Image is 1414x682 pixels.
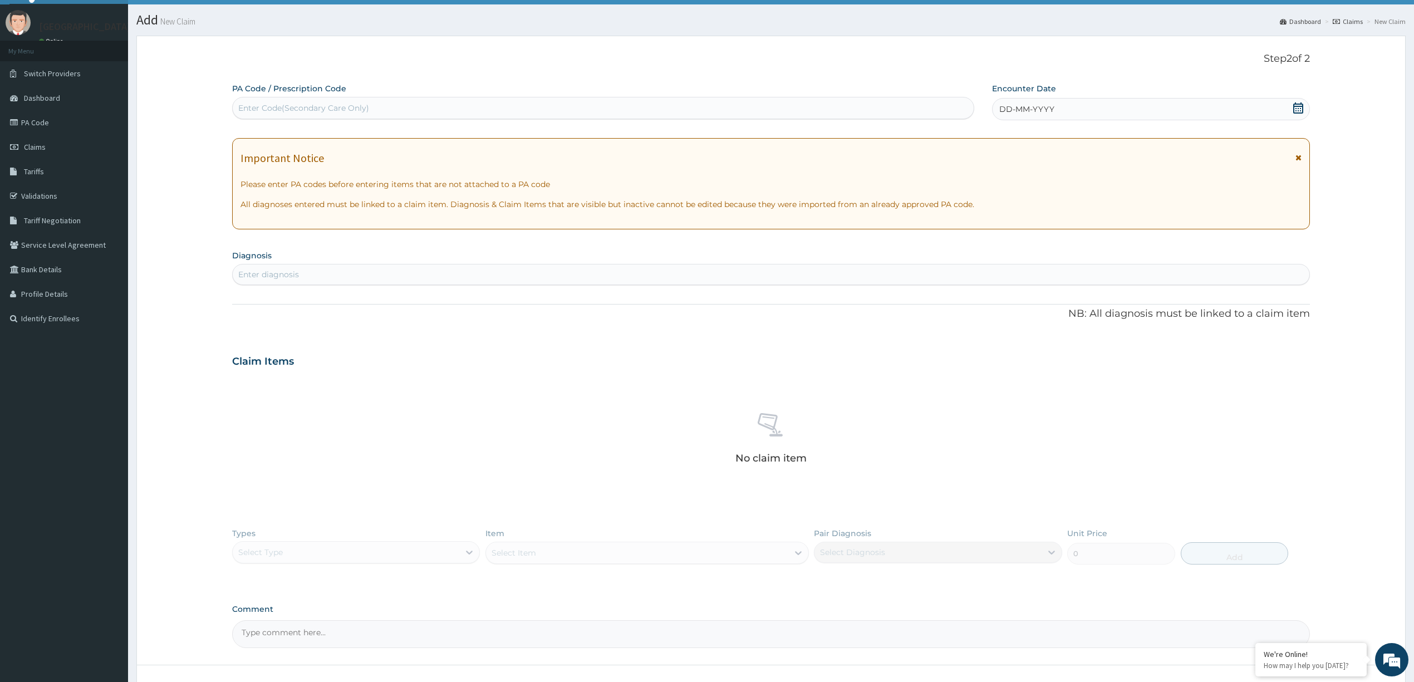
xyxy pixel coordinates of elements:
div: Enter Code(Secondary Care Only) [238,102,369,114]
p: [GEOGRAPHIC_DATA] [39,22,131,32]
p: Step 2 of 2 [232,53,1310,65]
p: How may I help you today? [1264,661,1358,670]
li: New Claim [1364,17,1406,26]
div: Minimize live chat window [183,6,209,32]
p: Please enter PA codes before entering items that are not attached to a PA code [240,179,1302,190]
span: Dashboard [24,93,60,103]
div: We're Online! [1264,649,1358,659]
h1: Add [136,13,1406,27]
a: Online [39,37,66,45]
h1: Important Notice [240,152,324,164]
p: No claim item [735,453,807,464]
img: User Image [6,10,31,35]
span: Tariffs [24,166,44,176]
textarea: Type your message and hit 'Enter' [6,304,212,343]
label: Encounter Date [992,83,1056,94]
img: d_794563401_company_1708531726252_794563401 [21,56,45,84]
div: Chat with us now [58,62,187,77]
div: Enter diagnosis [238,269,299,280]
span: Switch Providers [24,68,81,78]
a: Claims [1333,17,1363,26]
span: Claims [24,142,46,152]
small: New Claim [158,17,195,26]
h3: Claim Items [232,356,294,368]
label: Comment [232,605,1310,614]
a: Dashboard [1280,17,1321,26]
span: DD-MM-YYYY [999,104,1054,115]
span: We're online! [65,140,154,253]
p: All diagnoses entered must be linked to a claim item. Diagnosis & Claim Items that are visible bu... [240,199,1302,210]
span: Tariff Negotiation [24,215,81,225]
label: Diagnosis [232,250,272,261]
p: NB: All diagnosis must be linked to a claim item [232,307,1310,321]
label: PA Code / Prescription Code [232,83,346,94]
